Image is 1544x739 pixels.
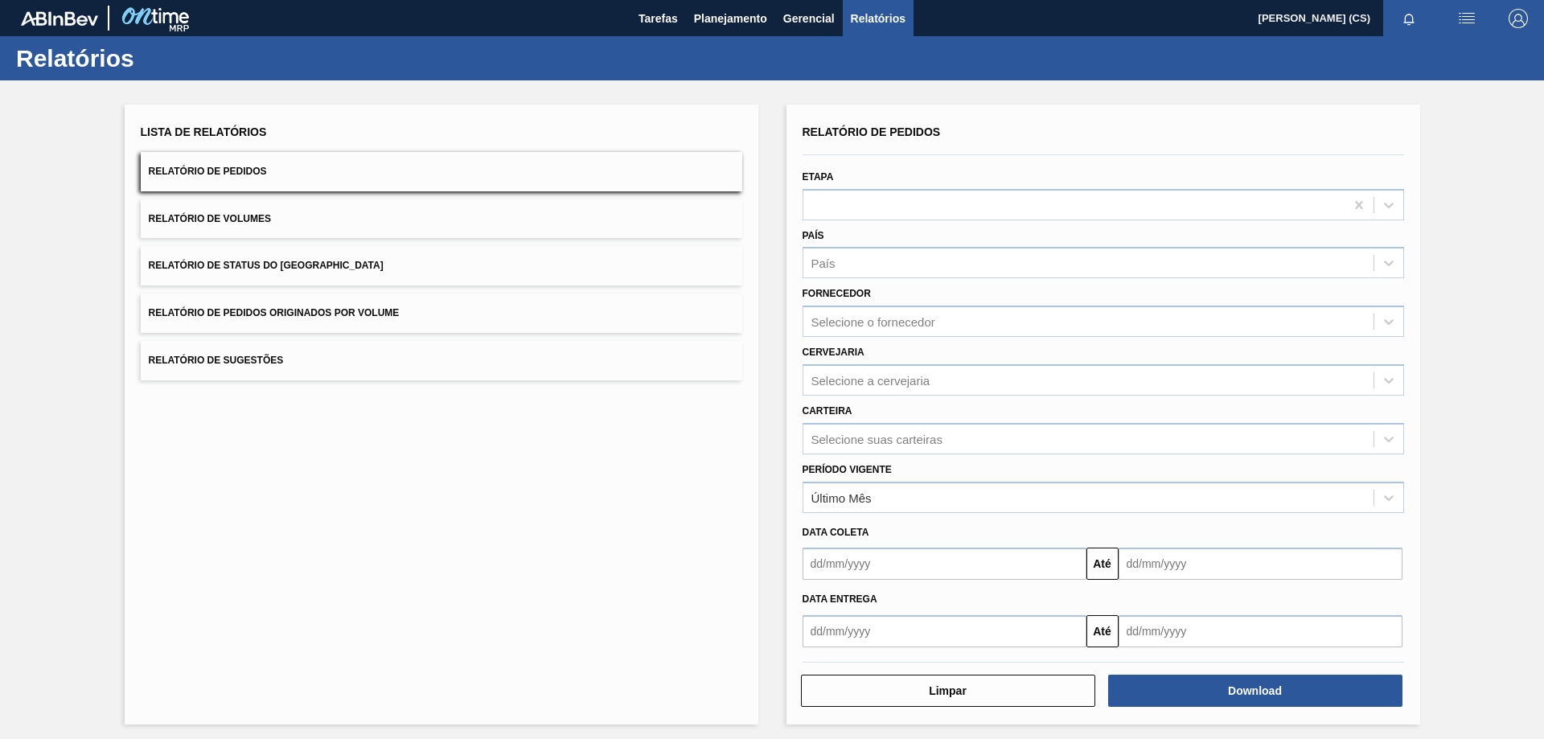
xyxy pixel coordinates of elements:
[1509,9,1528,28] img: Logout
[21,11,98,26] img: TNhmsLtSVTkK8tSr43FrP2fwEKptu5GPRR3wAAAABJRU5ErkJggg==
[811,432,942,445] div: Selecione suas carteiras
[783,9,835,28] span: Gerencial
[149,213,271,224] span: Relatório de Volumes
[803,347,864,358] label: Cervejaria
[1119,548,1402,580] input: dd/mm/yyyy
[803,548,1086,580] input: dd/mm/yyyy
[811,257,836,270] div: País
[1086,615,1119,647] button: Até
[694,9,767,28] span: Planejamento
[803,615,1086,647] input: dd/mm/yyyy
[141,199,742,239] button: Relatório de Volumes
[1119,615,1402,647] input: dd/mm/yyyy
[141,294,742,333] button: Relatório de Pedidos Originados por Volume
[1086,548,1119,580] button: Até
[803,230,824,241] label: País
[149,166,267,177] span: Relatório de Pedidos
[1383,7,1435,30] button: Notificações
[141,152,742,191] button: Relatório de Pedidos
[801,675,1095,707] button: Limpar
[149,307,400,318] span: Relatório de Pedidos Originados por Volume
[803,405,852,417] label: Carteira
[639,9,678,28] span: Tarefas
[803,125,941,138] span: Relatório de Pedidos
[1108,675,1402,707] button: Download
[803,527,869,538] span: Data coleta
[803,464,892,475] label: Período Vigente
[803,593,877,605] span: Data entrega
[851,9,905,28] span: Relatórios
[141,246,742,285] button: Relatório de Status do [GEOGRAPHIC_DATA]
[811,373,930,387] div: Selecione a cervejaria
[141,341,742,380] button: Relatório de Sugestões
[811,491,872,504] div: Último Mês
[803,171,834,183] label: Etapa
[811,315,935,329] div: Selecione o fornecedor
[1457,9,1476,28] img: userActions
[149,260,384,271] span: Relatório de Status do [GEOGRAPHIC_DATA]
[149,355,284,366] span: Relatório de Sugestões
[16,49,302,68] h1: Relatórios
[141,125,267,138] span: Lista de Relatórios
[803,288,871,299] label: Fornecedor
